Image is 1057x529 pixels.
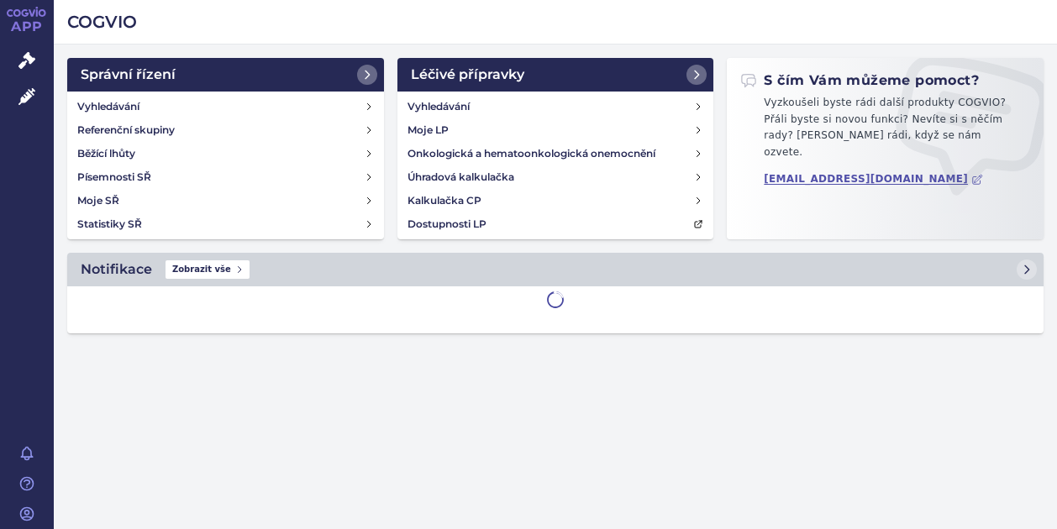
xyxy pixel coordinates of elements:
a: NotifikaceZobrazit vše [67,253,1044,286]
a: Vyhledávání [71,95,381,118]
h4: Dostupnosti LP [408,216,486,233]
h4: Písemnosti SŘ [77,169,151,186]
a: Referenční skupiny [71,118,381,142]
a: Písemnosti SŘ [71,165,381,189]
a: Správní řízení [67,58,384,92]
a: Onkologická a hematoonkologická onemocnění [401,142,711,165]
a: Kalkulačka CP [401,189,711,212]
h4: Vyhledávání [408,98,470,115]
h4: Moje LP [408,122,449,139]
h4: Statistiky SŘ [77,216,142,233]
h4: Moje SŘ [77,192,119,209]
h4: Vyhledávání [77,98,139,115]
p: Vyzkoušeli byste rádi další produkty COGVIO? Přáli byste si novou funkci? Nevíte si s něčím rady?... [740,95,1030,167]
h2: Správní řízení [81,65,176,85]
a: Moje SŘ [71,189,381,212]
h4: Kalkulačka CP [408,192,481,209]
a: Moje LP [401,118,711,142]
h2: S čím Vám můžeme pomoct? [740,71,979,90]
a: Dostupnosti LP [401,212,711,236]
span: Zobrazit vše [166,260,250,279]
h2: COGVIO [67,10,1044,34]
h2: Notifikace [81,259,152,280]
a: [EMAIL_ADDRESS][DOMAIN_NAME] [764,173,983,186]
a: Statistiky SŘ [71,212,381,236]
h4: Onkologická a hematoonkologická onemocnění [408,145,655,162]
h4: Úhradová kalkulačka [408,169,514,186]
a: Vyhledávání [401,95,711,118]
h4: Běžící lhůty [77,145,135,162]
a: Léčivé přípravky [397,58,714,92]
a: Úhradová kalkulačka [401,165,711,189]
h2: Léčivé přípravky [411,65,524,85]
a: Běžící lhůty [71,142,381,165]
h4: Referenční skupiny [77,122,175,139]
